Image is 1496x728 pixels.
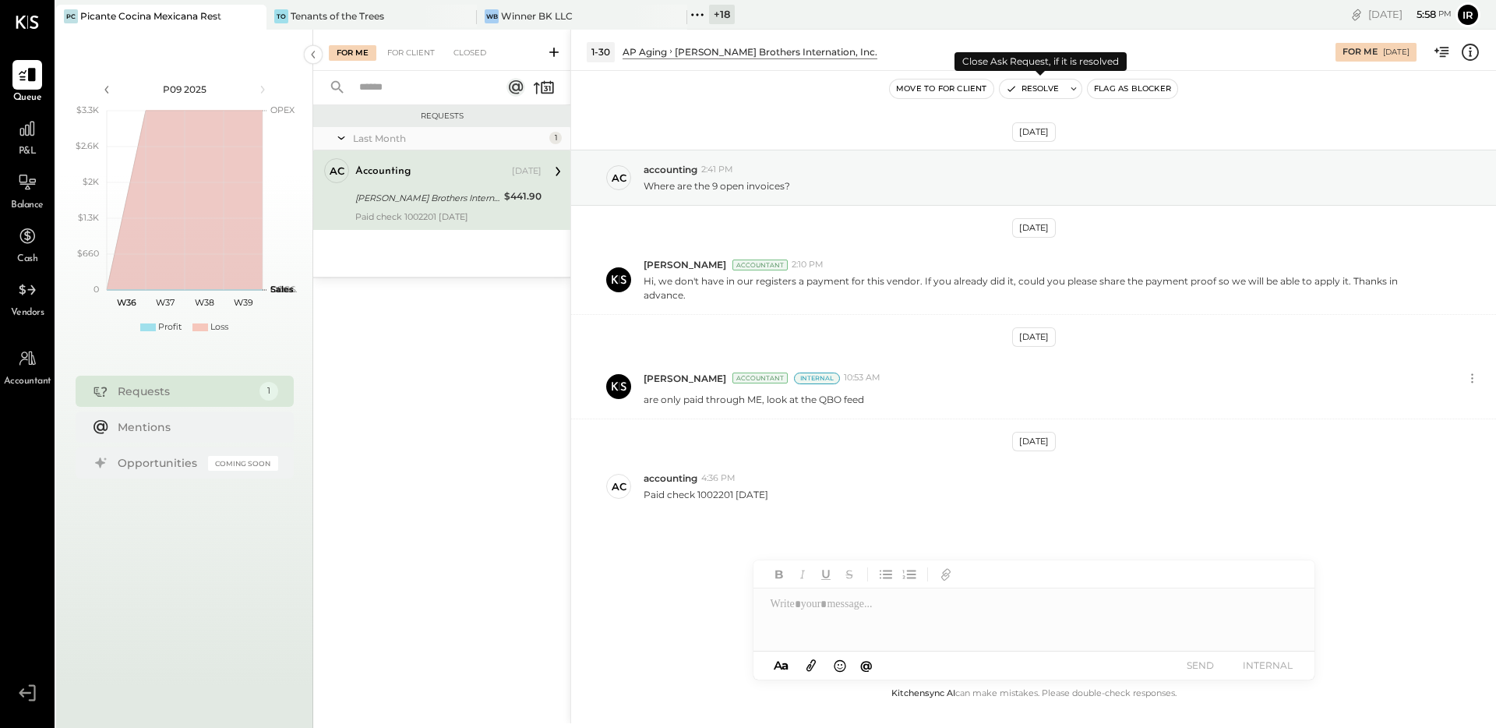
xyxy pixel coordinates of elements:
[1237,655,1299,676] button: INTERNAL
[501,9,573,23] div: Winner BK LLC
[118,455,200,471] div: Opportunities
[844,372,880,384] span: 10:53 AM
[1088,80,1177,98] button: Flag as Blocker
[549,132,562,144] div: 1
[1012,122,1056,142] div: [DATE]
[675,45,877,58] div: [PERSON_NAME] Brothers Internation, Inc.
[612,171,626,186] div: ac
[644,393,864,406] p: are only paid through ME, look at the QBO feed
[80,9,221,23] div: Picante Cocina Mexicana Rest
[77,248,99,259] text: $660
[19,145,37,159] span: P&L
[769,657,794,674] button: Aa
[512,165,542,178] div: [DATE]
[1,60,54,105] a: Queue
[78,212,99,223] text: $1.3K
[644,258,726,271] span: [PERSON_NAME]
[644,372,726,385] span: [PERSON_NAME]
[1349,6,1364,23] div: copy link
[1012,432,1056,451] div: [DATE]
[116,297,136,308] text: W36
[4,375,51,389] span: Accountant
[355,190,499,206] div: [PERSON_NAME] Brothers Internation, Inc.
[794,373,840,384] div: Internal
[355,211,542,222] div: Paid check 1002201 [DATE]
[816,564,836,585] button: Underline
[118,419,270,435] div: Mentions
[485,9,499,23] div: WB
[291,9,384,23] div: Tenants of the Trees
[1,168,54,213] a: Balance
[355,164,411,179] div: accounting
[732,260,788,270] div: Accountant
[194,297,213,308] text: W38
[446,45,494,61] div: Closed
[13,91,42,105] span: Queue
[504,189,542,204] div: $441.90
[1,114,54,159] a: P&L
[792,564,813,585] button: Italic
[890,80,993,98] button: Move to for client
[330,164,344,178] div: ac
[233,297,252,308] text: W39
[701,472,736,485] span: 4:36 PM
[118,383,252,399] div: Requests
[876,564,896,585] button: Unordered List
[1,221,54,267] a: Cash
[270,284,294,295] text: Sales
[1170,655,1232,676] button: SEND
[644,488,768,501] p: Paid check 1002201 [DATE]
[701,164,733,176] span: 2:41 PM
[1,344,54,389] a: Accountant
[899,564,919,585] button: Ordered List
[612,479,626,494] div: ac
[379,45,443,61] div: For Client
[954,52,1127,71] div: Close Ask Request, if it is resolved
[1,275,54,320] a: Vendors
[76,104,99,115] text: $3.3K
[64,9,78,23] div: PC
[11,199,44,213] span: Balance
[860,658,873,673] span: @
[769,564,789,585] button: Bold
[644,472,697,485] span: accounting
[156,297,175,308] text: W37
[792,259,824,271] span: 2:10 PM
[158,321,182,334] div: Profit
[1455,2,1480,27] button: Ir
[1368,7,1452,22] div: [DATE]
[839,564,859,585] button: Strikethrough
[856,656,877,675] button: @
[270,104,295,115] text: OPEX
[1383,47,1410,58] div: [DATE]
[644,163,697,176] span: accounting
[732,373,788,383] div: Accountant
[274,9,288,23] div: To
[210,321,228,334] div: Loss
[76,140,99,151] text: $2.6K
[587,42,615,62] div: 1-30
[709,5,735,24] div: + 18
[644,179,790,193] p: Where are the 9 open invoices?
[936,564,956,585] button: Add URL
[83,176,99,187] text: $2K
[208,456,278,471] div: Coming Soon
[329,45,376,61] div: For Me
[623,45,667,58] div: AP Aging
[353,132,545,145] div: Last Month
[1000,80,1065,98] button: Resolve
[321,111,563,122] div: Requests
[1012,327,1056,347] div: [DATE]
[11,306,44,320] span: Vendors
[17,253,37,267] span: Cash
[118,83,251,96] div: P09 2025
[644,274,1441,301] p: Hi, we don't have in our registers a payment for this vendor. If you already did it, could you pl...
[259,382,278,401] div: 1
[1012,218,1056,238] div: [DATE]
[93,284,99,295] text: 0
[782,658,789,673] span: a
[1343,46,1378,58] div: For Me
